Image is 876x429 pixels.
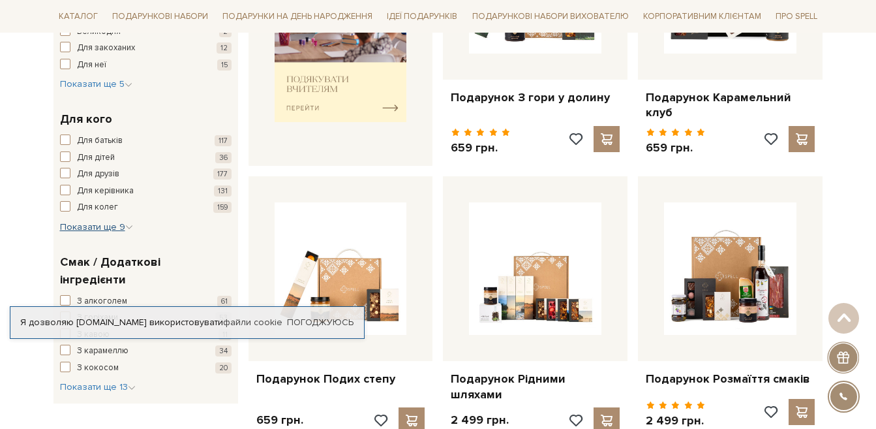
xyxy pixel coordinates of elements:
span: 12 [217,42,232,54]
span: Для колег [77,201,118,214]
span: 2 [219,26,232,37]
button: З кокосом 20 [60,362,232,375]
span: Смак / Додаткові інгредієнти [60,253,228,289]
a: Подарунок Рідними шляхами [451,372,620,402]
span: З алкоголем [77,295,127,308]
span: Для закоханих [77,42,135,55]
a: Подарункові набори вихователю [467,5,634,27]
span: 177 [213,168,232,180]
button: Для батьків 117 [60,135,232,148]
button: Показати ще 9 [60,221,133,234]
span: З кокосом [77,362,119,375]
span: Для батьків [77,135,123,148]
button: Для колег 159 [60,201,232,214]
span: 36 [215,152,232,163]
p: 659 грн. [646,140,705,155]
a: Каталог [53,7,103,27]
span: Показати ще 9 [60,221,133,232]
button: Для дітей 36 [60,151,232,165]
p: 659 грн. [451,140,510,155]
a: Ідеї подарунків [382,7,462,27]
a: Подарунки на День народження [217,7,378,27]
a: Подарункові набори [107,7,213,27]
a: Погоджуюсь [287,317,354,328]
span: Для керівника [77,185,134,198]
span: Для дітей [77,151,115,165]
button: Для друзів 177 [60,168,232,181]
span: 34 [215,345,232,357]
span: Для друзів [77,168,119,181]
a: Про Spell [770,7,823,27]
span: 159 [213,202,232,213]
a: Подарунок Розмаїття смаків [646,372,815,387]
p: 659 грн. [256,413,303,428]
a: Подарунок Карамельний клуб [646,90,815,121]
button: Для керівника 131 [60,185,232,198]
span: Показати ще 5 [60,78,132,89]
button: Показати ще 5 [60,78,132,91]
button: Для неї 15 [60,59,232,72]
div: Я дозволяю [DOMAIN_NAME] використовувати [10,317,364,328]
span: 117 [215,135,232,146]
a: Подарунок З гори у долину [451,90,620,105]
span: 11 [219,329,232,340]
a: Подарунок Подих степу [256,372,425,387]
span: 20 [215,362,232,373]
span: З карамеллю [77,345,128,358]
p: 2 499 грн. [646,413,705,428]
a: Корпоративним клієнтам [638,5,766,27]
button: З алкоголем 61 [60,295,232,308]
span: 131 [214,185,232,197]
p: 2 499 грн. [451,413,509,428]
button: З карамеллю 34 [60,345,232,358]
span: 15 [217,59,232,71]
span: Показати ще 13 [60,381,136,392]
span: Для неї [77,59,106,72]
span: 61 [217,296,232,307]
button: Для закоханих 12 [60,42,232,55]
button: Показати ще 13 [60,381,136,394]
span: Для кого [60,110,112,128]
a: файли cookie [223,317,282,328]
